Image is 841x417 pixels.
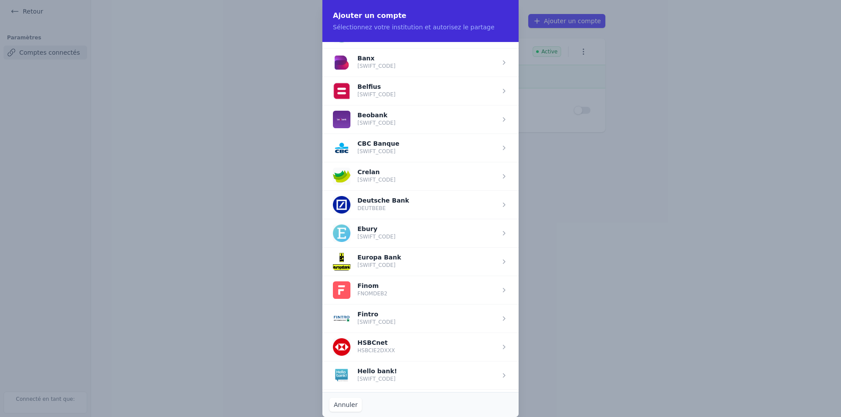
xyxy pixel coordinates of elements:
button: Ebury [SWIFT_CODE] [333,224,396,242]
button: Belfius [SWIFT_CODE] [333,82,396,100]
p: Banx [357,56,396,61]
p: Deutsche Bank [357,198,409,203]
p: Hello bank! [357,368,397,374]
p: HSBCnet [357,340,395,345]
button: Annuler [329,398,362,412]
p: Crelan [357,169,396,175]
button: HSBCnet HSBCIE2DXXX [333,338,395,356]
button: Finom FNOMDEB2 [333,281,387,299]
p: Finom [357,283,387,288]
p: CBC Banque [357,141,399,146]
button: Deutsche Bank DEUTBEBE [333,196,409,214]
p: Fintro [357,312,396,317]
p: Belfius [357,84,396,89]
button: Crelan [SWIFT_CODE] [333,168,396,185]
button: Beobank [SWIFT_CODE] [333,111,396,128]
button: Fintro [SWIFT_CODE] [333,310,396,327]
p: Europa Bank [357,255,401,260]
p: Ebury [357,226,396,231]
button: Hello bank! [SWIFT_CODE] [333,367,397,384]
button: Europa Bank [SWIFT_CODE] [333,253,401,270]
p: Sélectionnez votre institution et autorisez le partage [333,23,508,32]
button: CBC Banque [SWIFT_CODE] [333,139,399,157]
p: Beobank [357,112,396,118]
button: Banx [SWIFT_CODE] [333,54,396,71]
h2: Ajouter un compte [333,11,508,21]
